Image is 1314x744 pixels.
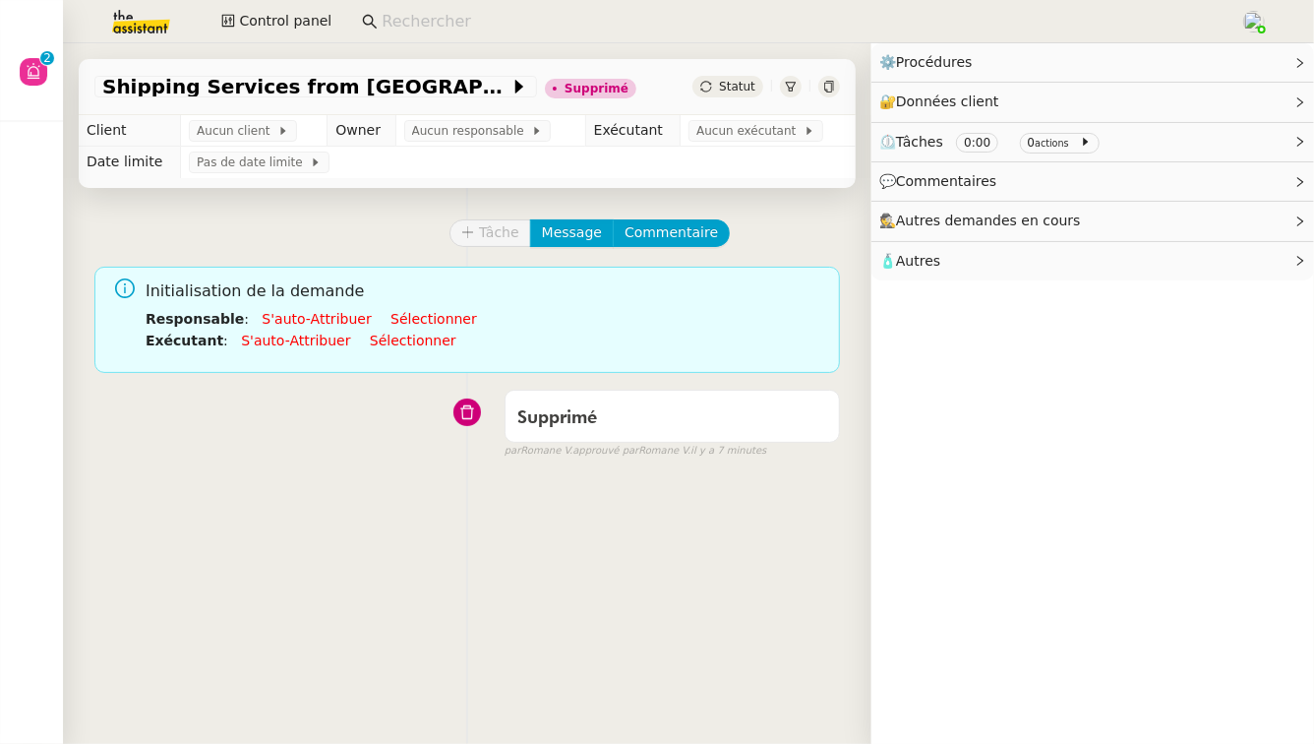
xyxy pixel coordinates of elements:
span: par [505,443,521,460]
small: Romane V. Romane V. [505,443,767,460]
span: 🧴 [879,253,940,269]
span: Message [542,221,602,244]
div: Supprimé [565,83,628,94]
a: Sélectionner [390,311,477,327]
div: 🧴Autres [871,242,1314,280]
span: il y a 7 minutes [690,443,766,460]
b: Exécutant [146,333,223,348]
td: Exécutant [585,115,680,147]
span: 🔐 [879,91,1007,113]
span: Autres demandes en cours [896,213,1081,228]
div: ⏲️Tâches 0:00 0actions [871,123,1314,161]
a: S'auto-attribuer [241,333,350,348]
span: Shipping Services from [GEOGRAPHIC_DATA] with competitive freight by Air/Sea/Rail [102,77,509,96]
span: 0 [1028,136,1036,150]
span: Aucun client [197,121,277,141]
td: Date limite [79,147,181,178]
span: Supprimé [517,409,597,427]
span: Autres [896,253,940,269]
b: Responsable [146,311,244,327]
button: Commentaire [613,219,730,247]
span: Aucun responsable [412,121,532,141]
button: Tâche [449,219,531,247]
div: 🔐Données client [871,83,1314,121]
button: Message [530,219,614,247]
input: Rechercher [382,9,1221,35]
span: Commentaire [625,221,718,244]
span: Commentaires [896,173,996,189]
span: approuvé par [572,443,638,460]
span: Statut [719,80,755,93]
div: 🕵️Autres demandes en cours [871,202,1314,240]
span: 🕵️ [879,213,1090,228]
span: Procédures [896,54,973,70]
small: actions [1035,138,1069,149]
span: Initialisation de la demande [146,279,824,305]
a: S'auto-attribuer [262,311,371,327]
span: Tâches [896,134,943,150]
button: Control panel [209,8,343,35]
nz-tag: 0:00 [956,133,998,153]
td: Owner [328,115,395,147]
span: 💬 [879,173,1005,189]
span: ⏲️ [879,134,1107,150]
span: ⚙️ [879,51,982,74]
span: Aucun exécutant [696,121,804,141]
nz-badge-sup: 2 [40,51,54,65]
td: Client [79,115,181,147]
a: Sélectionner [370,333,456,348]
p: 2 [43,51,51,69]
span: : [244,311,249,327]
span: : [223,333,228,348]
span: Données client [896,93,999,109]
img: users%2FPPrFYTsEAUgQy5cK5MCpqKbOX8K2%2Favatar%2FCapture%20d%E2%80%99e%CC%81cran%202023-06-05%20a%... [1243,11,1265,32]
div: ⚙️Procédures [871,43,1314,82]
div: 💬Commentaires [871,162,1314,201]
span: Pas de date limite [197,153,310,172]
span: Control panel [239,10,331,32]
